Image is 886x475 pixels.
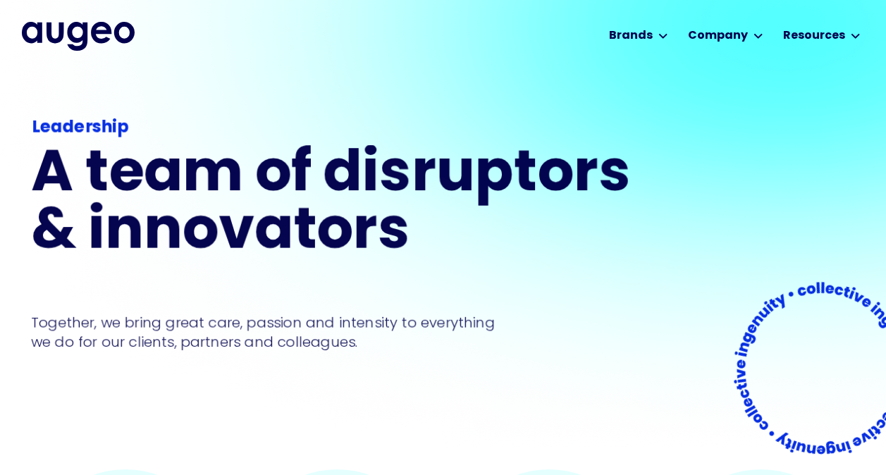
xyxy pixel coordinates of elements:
[688,27,748,44] div: Company
[22,22,135,50] a: home
[609,27,653,44] div: Brands
[783,27,845,44] div: Resources
[31,312,516,352] p: Together, we bring great care, passion and intensity to everything we do for our clients, partner...
[32,116,639,141] div: Leadership
[22,22,135,50] img: Augeo's full logo in midnight blue.
[31,148,640,262] h1: A team of disruptors & innovators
